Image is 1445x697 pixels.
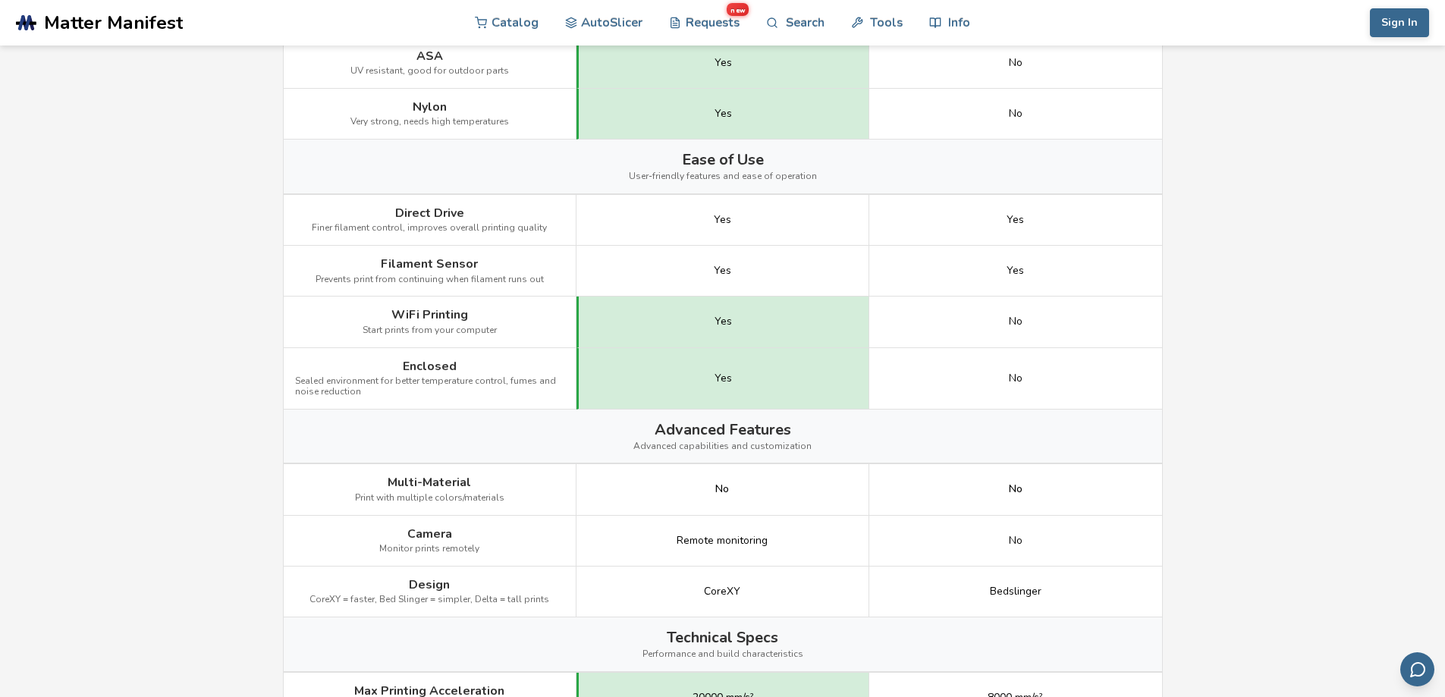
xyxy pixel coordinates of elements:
span: Yes [715,316,732,328]
span: No [1009,108,1022,120]
span: Print with multiple colors/materials [355,493,504,504]
span: Filament Sensor [381,257,478,271]
span: Yes [714,214,731,226]
span: new [727,3,749,16]
span: Performance and build characteristics [642,649,803,660]
span: Very strong, needs high temperatures [350,117,509,127]
span: Direct Drive [395,206,464,220]
span: Design [409,578,450,592]
span: Yes [1007,214,1024,226]
span: No [1009,535,1022,547]
span: Technical Specs [667,629,778,646]
span: Multi-Material [388,476,471,489]
span: Finer filament control, improves overall printing quality [312,223,547,234]
span: Enclosed [403,359,457,373]
span: Sealed environment for better temperature control, fumes and noise reduction [295,376,564,397]
span: No [1009,372,1022,385]
span: No [1009,316,1022,328]
span: Monitor prints remotely [379,544,479,554]
div: No [715,483,729,495]
span: ASA [416,49,443,63]
span: CoreXY = faster, Bed Slinger = simpler, Delta = tall prints [309,595,549,605]
span: WiFi Printing [391,308,468,322]
span: User-friendly features and ease of operation [629,171,817,182]
span: Yes [715,372,732,385]
span: Yes [715,57,732,69]
span: Advanced Features [655,421,791,438]
div: No [1009,483,1022,495]
span: Yes [714,265,731,277]
span: Ease of Use [682,151,764,168]
button: Send feedback via email [1400,652,1434,686]
span: Remote monitoring [677,535,768,547]
span: Nylon [413,100,447,114]
span: Prevents print from continuing when filament runs out [316,275,544,285]
span: No [1009,57,1022,69]
span: Start prints from your computer [363,325,497,336]
span: Advanced capabilities and customization [633,441,812,452]
span: Camera [407,527,452,541]
span: CoreXY [704,586,740,598]
button: Sign In [1370,8,1429,37]
span: UV resistant, good for outdoor parts [350,66,509,77]
span: Matter Manifest [44,12,183,33]
span: Yes [715,108,732,120]
span: Bedslinger [990,586,1041,598]
span: Yes [1007,265,1024,277]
